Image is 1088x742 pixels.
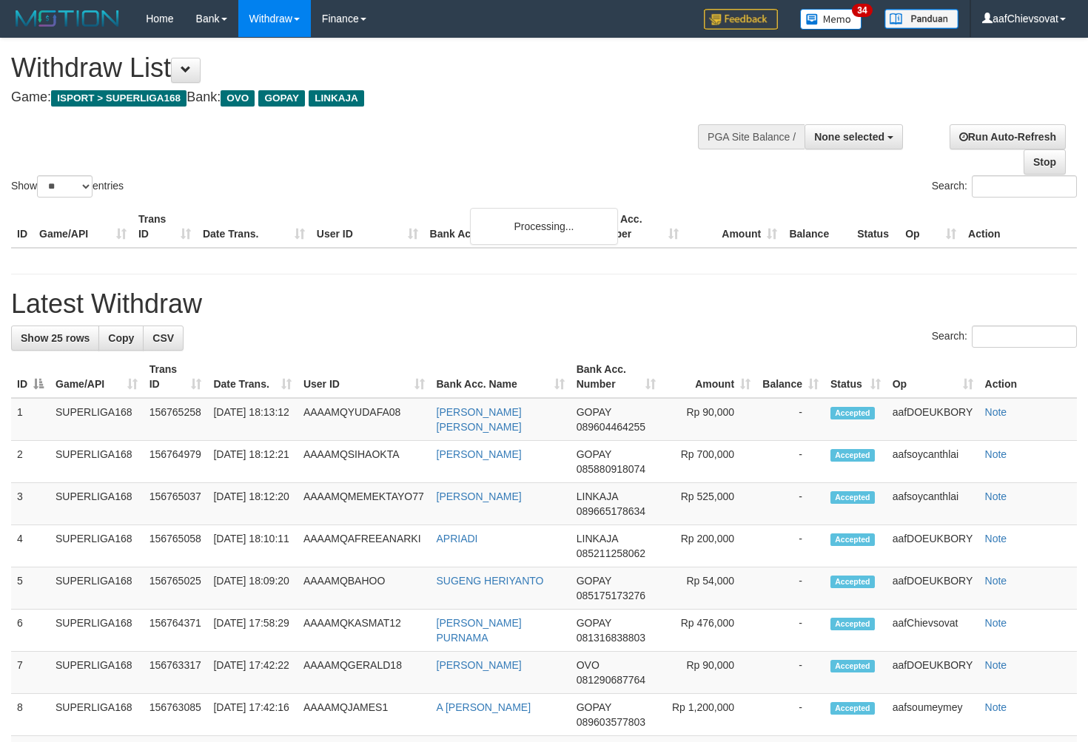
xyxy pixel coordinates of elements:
[985,490,1007,502] a: Note
[108,332,134,344] span: Copy
[783,206,851,248] th: Balance
[884,9,958,29] img: panduan.png
[830,702,875,715] span: Accepted
[298,398,431,441] td: AAAAMQYUDAFA08
[298,525,431,567] td: AAAAMQAFREEANARKI
[972,175,1077,198] input: Search:
[11,356,50,398] th: ID: activate to sort column descending
[577,547,645,559] span: Copy 085211258062 to clipboard
[756,483,825,525] td: -
[756,694,825,736] td: -
[37,175,93,198] select: Showentries
[985,701,1007,713] a: Note
[11,525,50,567] td: 4
[979,356,1077,398] th: Action
[298,694,431,736] td: AAAAMQJAMES1
[298,441,431,483] td: AAAAMQSIHAOKTA
[1024,149,1066,175] a: Stop
[298,610,431,652] td: AAAAMQKASMAT12
[144,610,208,652] td: 156764371
[298,567,431,610] td: AAAAMQBAHOO
[830,533,875,546] span: Accepted
[662,525,757,567] td: Rp 200,000
[899,206,962,248] th: Op
[571,356,662,398] th: Bank Acc. Number: activate to sort column ascending
[50,441,144,483] td: SUPERLIGA168
[207,525,298,567] td: [DATE] 18:10:11
[805,124,903,149] button: None selected
[662,441,757,483] td: Rp 700,000
[985,406,1007,418] a: Note
[577,533,618,544] span: LINKAJA
[962,206,1077,248] th: Action
[197,206,311,248] th: Date Trans.
[586,206,685,248] th: Bank Acc. Number
[207,483,298,525] td: [DATE] 18:12:20
[830,449,875,462] span: Accepted
[577,575,611,587] span: GOPAY
[985,448,1007,460] a: Note
[800,9,862,30] img: Button%20Memo.svg
[298,483,431,525] td: AAAAMQMEMEKTAYO77
[662,567,757,610] td: Rp 54,000
[577,490,618,502] span: LINKAJA
[985,617,1007,629] a: Note
[50,694,144,736] td: SUPERLIGA168
[207,356,298,398] th: Date Trans.: activate to sort column ascending
[887,398,979,441] td: aafDOEUKBORY
[298,356,431,398] th: User ID: activate to sort column ascending
[143,326,184,351] a: CSV
[11,398,50,441] td: 1
[50,652,144,694] td: SUPERLIGA168
[685,206,783,248] th: Amount
[11,652,50,694] td: 7
[577,716,645,728] span: Copy 089603577803 to clipboard
[887,441,979,483] td: aafsoycanthlai
[830,660,875,672] span: Accepted
[830,576,875,588] span: Accepted
[662,652,757,694] td: Rp 90,000
[852,4,872,17] span: 34
[311,206,424,248] th: User ID
[577,659,600,671] span: OVO
[207,694,298,736] td: [DATE] 17:42:16
[950,124,1066,149] a: Run Auto-Refresh
[50,610,144,652] td: SUPERLIGA168
[11,206,33,248] th: ID
[662,483,757,525] td: Rp 525,000
[756,652,825,694] td: -
[11,53,711,83] h1: Withdraw List
[704,9,778,30] img: Feedback.jpg
[21,332,90,344] span: Show 25 rows
[577,505,645,517] span: Copy 089665178634 to clipboard
[11,610,50,652] td: 6
[577,590,645,601] span: Copy 085175173276 to clipboard
[470,208,618,245] div: Processing...
[756,441,825,483] td: -
[11,175,124,198] label: Show entries
[132,206,197,248] th: Trans ID
[437,406,522,433] a: [PERSON_NAME] [PERSON_NAME]
[985,533,1007,544] a: Note
[698,124,805,149] div: PGA Site Balance /
[756,610,825,652] td: -
[207,398,298,441] td: [DATE] 18:13:12
[577,421,645,433] span: Copy 089604464255 to clipboard
[577,617,611,629] span: GOPAY
[50,525,144,567] td: SUPERLIGA168
[11,567,50,610] td: 5
[887,567,979,610] td: aafDOEUKBORY
[50,567,144,610] td: SUPERLIGA168
[437,490,522,502] a: [PERSON_NAME]
[258,90,305,107] span: GOPAY
[50,483,144,525] td: SUPERLIGA168
[437,701,531,713] a: A [PERSON_NAME]
[144,567,208,610] td: 156765025
[11,90,711,105] h4: Game: Bank:
[207,441,298,483] td: [DATE] 18:12:21
[309,90,364,107] span: LINKAJA
[144,525,208,567] td: 156765058
[437,448,522,460] a: [PERSON_NAME]
[11,7,124,30] img: MOTION_logo.png
[887,356,979,398] th: Op: activate to sort column ascending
